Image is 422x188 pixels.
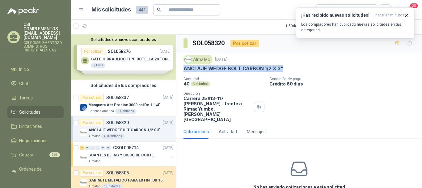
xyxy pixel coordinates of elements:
[157,7,161,12] span: search
[91,5,131,14] h1: Mis solicitudes
[23,22,64,40] p: CSI COMPLEMENTOS [EMAIL_ADDRESS][DOMAIN_NAME]
[269,81,420,86] p: Crédito 60 días
[163,120,173,126] p: [DATE]
[410,3,418,9] span: 20
[163,145,173,151] p: [DATE]
[80,129,87,136] img: Company Logo
[106,95,129,100] p: SOL058337
[80,144,175,164] a: 3 0 0 0 0 0 GSOL005714[DATE] Company LogoGUANTES DE ING Y DISCO DE CORTEAlmatec
[49,152,60,157] span: 366
[19,137,48,144] span: Negociaciones
[184,91,251,96] p: Dirección
[184,65,283,72] p: ANCLAJE WEDGE BOLT CARBON 1/2 X 3"
[115,109,137,114] div: 1 Unidades
[88,134,100,139] p: Almatec
[7,120,64,132] a: Licitaciones
[80,104,87,111] img: Company Logo
[88,177,165,183] p: GABINETE METALICO PARA EXTINTOR 15 LB
[88,102,161,108] p: Manguera Alta Presion 3000 psi De 1-1/4"
[269,77,420,81] p: Condición de pago
[80,146,84,150] div: 3
[88,109,114,114] p: Cartones America
[106,120,129,125] p: SOL058320
[80,154,87,161] img: Company Logo
[296,7,415,38] button: ¡Has recibido nuevas solicitudes!hace 37 minutos Los compradores han publicado nuevas solicitudes...
[88,159,100,164] p: Almatec
[80,94,104,101] div: Por cotizar
[88,127,161,133] p: ANCLAJE WEDGE BOLT CARBON 1/2 X 3"
[19,166,58,179] span: Órdenes de Compra
[184,128,209,135] div: Cotizaciones
[95,146,100,150] div: 0
[285,21,323,31] div: 1 - 50 de 333
[7,63,64,75] a: Inicio
[88,152,154,158] p: GUANTES DE ING Y DISCO DE CORTE
[7,149,64,161] a: Cotizar366
[163,170,173,176] p: [DATE]
[113,146,139,150] p: GSOL005714
[23,41,64,52] p: CSI COMPLEMENTOS Y SUMINISTROS INDUSTRIALES SAS
[71,91,176,116] a: Por cotizarSOL058337[DATE] Company LogoManguera Alta Presion 3000 psi De 1-1/4"Cartones America1 ...
[403,4,415,15] button: 20
[7,163,64,182] a: Órdenes de Compra
[19,109,40,116] span: Solicitudes
[80,169,104,177] div: Por cotizar
[301,22,409,33] p: Los compradores han publicado nuevas solicitudes en tus categorías.
[80,119,104,126] div: Por cotizar
[90,146,95,150] div: 0
[215,57,227,63] p: [DATE]
[319,7,332,13] div: Todas
[184,55,213,64] div: Almatec
[301,13,373,18] h3: ¡Has recibido nuevas solicitudes!
[7,92,64,104] a: Tareas
[85,146,90,150] div: 0
[7,7,39,15] img: Logo peakr
[74,37,173,42] button: Solicitudes de nuevos compradores
[19,94,33,101] span: Tareas
[163,95,173,101] p: [DATE]
[191,81,210,86] div: Unidades
[71,116,176,142] a: Por cotizarSOL058320[DATE] Company LogoANCLAJE WEDGE BOLT CARBON 1/2 X 3"Almatec40 Unidades
[101,146,105,150] div: 0
[7,135,64,146] a: Negociaciones
[106,171,129,175] p: SOL058305
[101,134,124,139] div: 40 Unidades
[71,35,176,80] div: Solicitudes de nuevos compradoresPor cotizarSOL058276[DATE] GATO HIDRÁULICO TIPO BOTELLA 20 TONEL...
[106,146,111,150] div: 0
[185,56,192,63] img: Company Logo
[80,179,87,186] img: Company Logo
[184,96,251,122] p: Carrera 25 #13-117 [PERSON_NAME] - frente a Rimax Yumbo , [PERSON_NAME][GEOGRAPHIC_DATA]
[375,13,404,18] span: hace 37 minutos
[71,80,176,91] div: Solicitudes de tus compradores
[7,106,64,118] a: Solicitudes
[247,128,266,135] div: Mensajes
[7,78,64,90] a: Chat
[19,66,29,73] span: Inicio
[184,81,190,86] p: 40
[230,40,259,47] div: Por cotizar
[19,80,28,87] span: Chat
[19,151,33,158] span: Cotizar
[19,123,42,130] span: Licitaciones
[219,128,237,135] div: Actividad
[192,38,226,48] h3: SOL058320
[184,77,264,81] p: Cantidad
[136,6,148,14] span: 441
